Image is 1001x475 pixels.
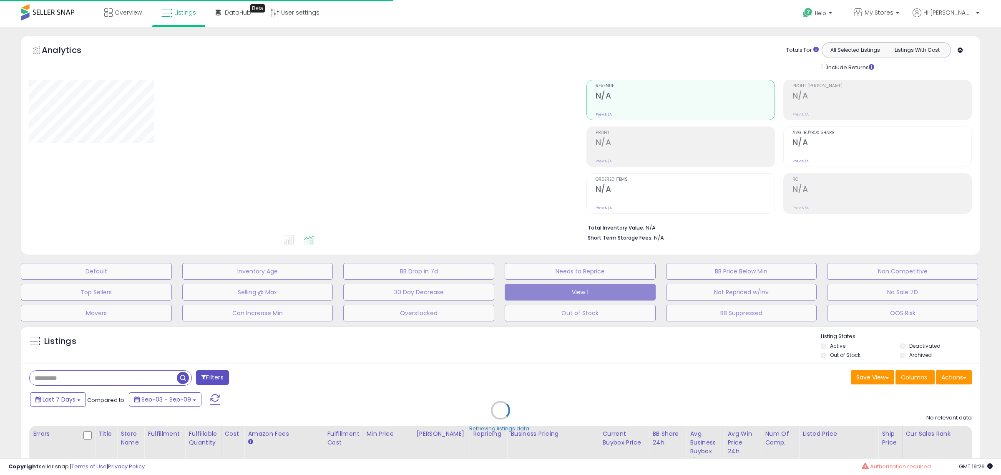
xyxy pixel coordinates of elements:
span: Listings [174,8,196,17]
div: seller snap | | [8,463,145,471]
a: Hi [PERSON_NAME] [913,8,979,27]
button: Overstocked [343,305,494,321]
span: Profit [596,131,775,135]
button: Default [21,263,172,280]
span: Ordered Items [596,177,775,182]
b: Total Inventory Value: [588,224,644,231]
span: Profit [PERSON_NAME] [792,84,971,88]
small: Prev: N/A [596,112,612,117]
span: DataHub [225,8,251,17]
h2: N/A [792,138,971,149]
span: Revenue [596,84,775,88]
h5: Analytics [42,44,98,58]
h2: N/A [596,138,775,149]
button: Movers [21,305,172,321]
button: Selling @ Max [182,284,333,301]
span: ROI [792,177,971,182]
span: Overview [115,8,142,17]
strong: Copyright [8,462,39,470]
div: Include Returns [815,62,884,71]
li: N/A [588,222,966,232]
small: Prev: N/A [792,159,809,164]
span: Hi [PERSON_NAME] [923,8,973,17]
small: Prev: N/A [792,112,809,117]
small: Prev: N/A [596,205,612,210]
i: Get Help [802,8,813,18]
h2: N/A [792,184,971,196]
button: BB Drop in 7d [343,263,494,280]
h2: N/A [596,91,775,102]
button: All Selected Listings [824,45,886,56]
span: Avg. Buybox Share [792,131,971,135]
button: Inventory Age [182,263,333,280]
button: Non Competitive [827,263,978,280]
button: Listings With Cost [886,45,948,56]
button: BB Price Below Min [666,263,817,280]
h2: N/A [596,184,775,196]
a: Help [796,1,840,27]
button: Out of Stock [505,305,656,321]
div: Retrieving listings data.. [469,425,532,432]
h2: N/A [792,91,971,102]
div: Tooltip anchor [250,4,265,13]
div: Totals For [786,46,819,54]
button: Not Repriced w/Inv [666,284,817,301]
span: N/A [654,234,664,242]
button: Top Sellers [21,284,172,301]
span: My Stores [865,8,893,17]
small: Prev: N/A [792,205,809,210]
button: 30 Day Decrease [343,284,494,301]
small: Prev: N/A [596,159,612,164]
button: BB Suppressed [666,305,817,321]
b: Short Term Storage Fees: [588,234,653,241]
button: No Sale 7D [827,284,978,301]
button: OOS Risk [827,305,978,321]
button: View 1 [505,284,656,301]
button: Needs to Reprice [505,263,656,280]
button: Can Increase Min [182,305,333,321]
span: Help [815,10,826,17]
